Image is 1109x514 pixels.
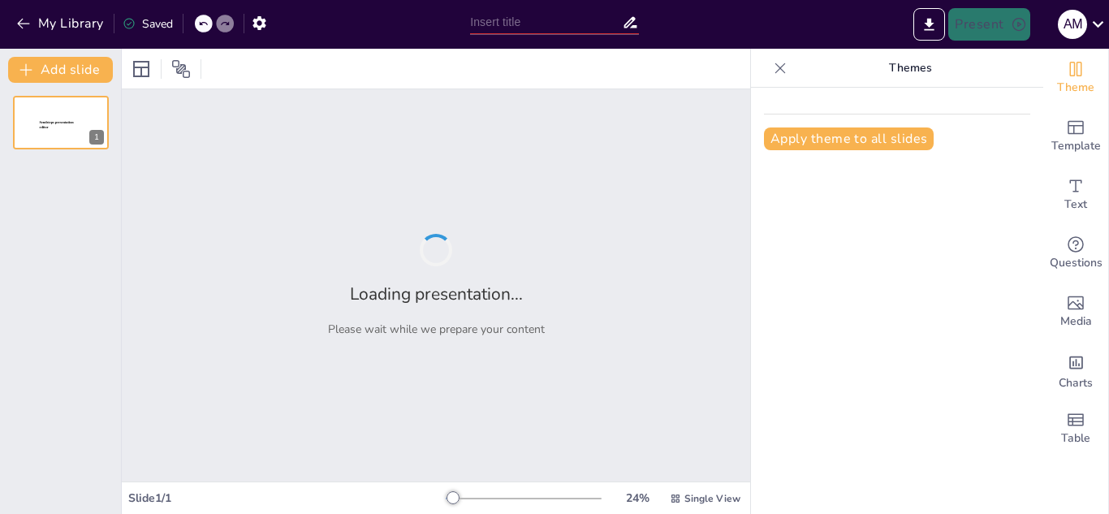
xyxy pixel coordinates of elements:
div: 24 % [618,490,657,506]
h2: Loading presentation... [350,283,523,305]
p: Please wait while we prepare your content [328,322,545,337]
span: Table [1061,430,1090,447]
span: Charts [1059,374,1093,392]
div: Add text boxes [1043,166,1108,224]
div: 1 [13,96,109,149]
div: a m [1058,10,1087,39]
span: Questions [1050,254,1103,272]
button: Export to PowerPoint [913,8,945,41]
div: Add images, graphics, shapes or video [1043,283,1108,341]
p: Themes [793,49,1027,88]
span: Position [171,59,191,79]
button: Present [948,8,1029,41]
span: Text [1064,196,1087,214]
button: My Library [12,11,110,37]
div: Slide 1 / 1 [128,490,446,506]
span: Sendsteps presentation editor [40,121,74,130]
div: Add ready made slides [1043,107,1108,166]
div: Get real-time input from your audience [1043,224,1108,283]
span: Single View [684,492,740,505]
span: Template [1051,137,1101,155]
button: a m [1058,8,1087,41]
div: 1 [89,130,104,145]
div: Layout [128,56,154,82]
button: Add slide [8,57,113,83]
span: Media [1060,313,1092,330]
div: Saved [123,16,173,32]
input: Insert title [470,11,622,34]
div: Change the overall theme [1043,49,1108,107]
button: Apply theme to all slides [764,127,934,150]
div: Add charts and graphs [1043,341,1108,400]
span: Theme [1057,79,1094,97]
div: Add a table [1043,400,1108,458]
